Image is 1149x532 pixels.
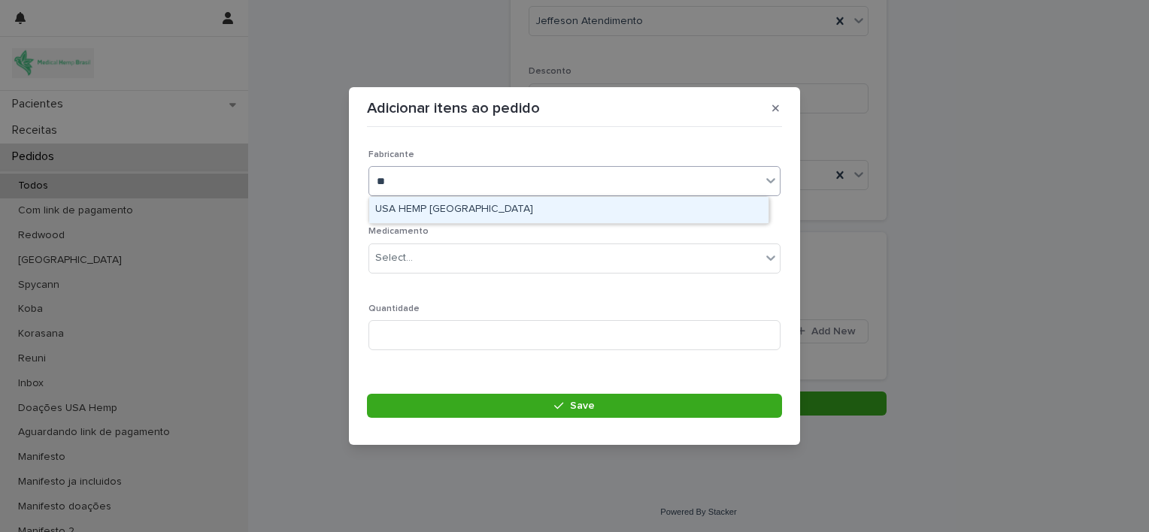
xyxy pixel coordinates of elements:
[368,227,429,236] span: Medicamento
[367,394,782,418] button: Save
[375,250,413,266] div: Select...
[369,197,769,223] div: USA HEMP BRASIL
[367,99,540,117] p: Adicionar itens ao pedido
[368,304,420,313] span: Quantidade
[368,150,414,159] span: Fabricante
[570,401,595,411] span: Save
